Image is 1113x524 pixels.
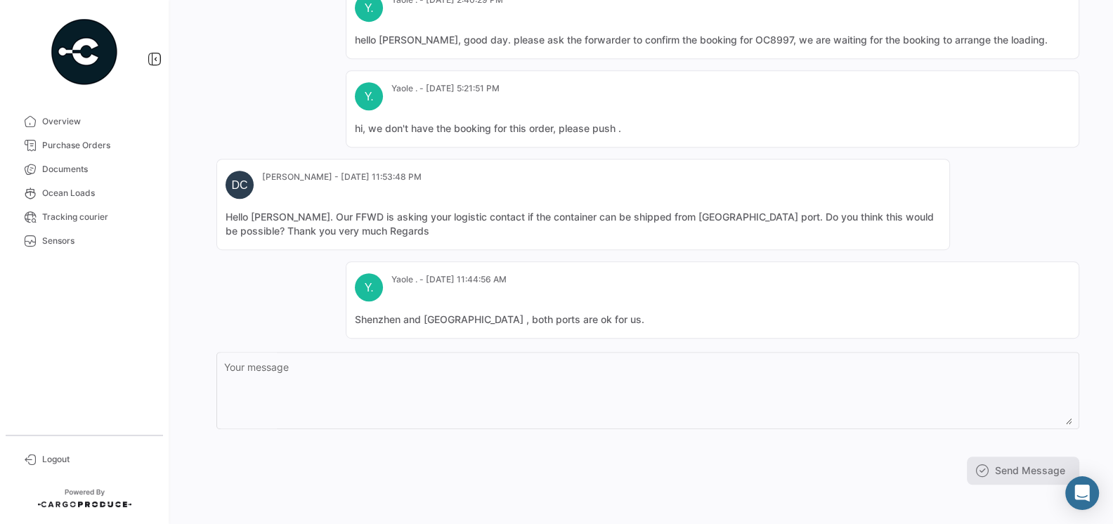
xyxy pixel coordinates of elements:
[226,210,941,238] mat-card-content: Hello [PERSON_NAME]. Our FFWD is asking your logistic contact if the container can be shipped fro...
[355,122,1070,136] mat-card-content: hi, we don't have the booking for this order, please push .
[11,229,157,253] a: Sensors
[355,273,383,301] div: Y.
[226,171,254,199] div: DC
[42,453,152,466] span: Logout
[11,133,157,157] a: Purchase Orders
[391,273,507,286] mat-card-subtitle: Yaole . - [DATE] 11:44:56 AM
[42,139,152,152] span: Purchase Orders
[355,313,1070,327] mat-card-content: Shenzhen and [GEOGRAPHIC_DATA] , both ports are ok for us.
[262,171,422,183] mat-card-subtitle: [PERSON_NAME] - [DATE] 11:53:48 PM
[1065,476,1099,510] div: Abrir Intercom Messenger
[42,163,152,176] span: Documents
[11,205,157,229] a: Tracking courier
[42,235,152,247] span: Sensors
[42,211,152,223] span: Tracking courier
[49,17,119,87] img: powered-by.png
[11,110,157,133] a: Overview
[42,187,152,199] span: Ocean Loads
[391,82,500,95] mat-card-subtitle: Yaole . - [DATE] 5:21:51 PM
[42,115,152,128] span: Overview
[355,82,383,110] div: Y.
[355,33,1070,47] mat-card-content: hello [PERSON_NAME], good day. please ask the forwarder to confirm the booking for OC8997, we are...
[11,181,157,205] a: Ocean Loads
[11,157,157,181] a: Documents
